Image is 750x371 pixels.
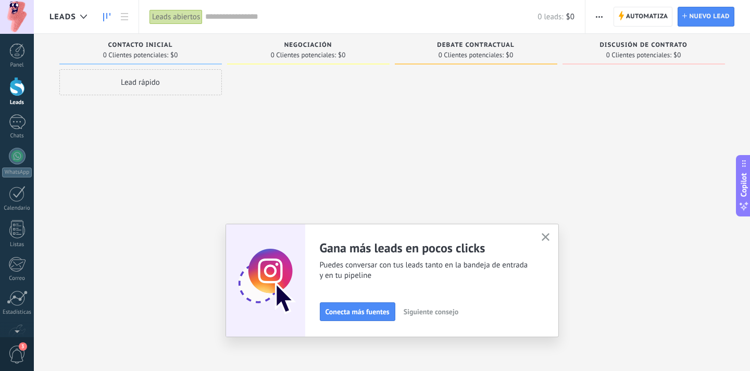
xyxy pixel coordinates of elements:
span: Contacto inicial [108,42,173,49]
button: Más [592,7,607,27]
span: Copilot [739,173,749,197]
div: WhatsApp [2,168,32,177]
span: Discusión de contrato [599,42,687,49]
a: Leads [98,7,116,27]
div: Contacto inicial [65,42,217,50]
a: Automatiza [614,7,673,27]
span: $0 [170,52,178,58]
span: Puedes conversar con tus leads tanto en la bandeja de entrada y en tu pipeline [320,260,529,281]
span: Nuevo lead [689,7,730,26]
div: Chats [2,133,32,139]
span: 0 leads: [537,12,563,22]
div: Leads [2,99,32,106]
span: Negociación [284,42,332,49]
span: Debate contractual [437,42,514,49]
a: Nuevo lead [678,7,734,27]
span: Leads [49,12,76,22]
div: Panel [2,62,32,69]
span: Siguiente consejo [404,308,458,315]
span: 0 Clientes potenciales: [606,52,671,58]
div: Lead rápido [59,69,222,95]
span: $0 [338,52,345,58]
span: $0 [673,52,681,58]
div: Correo [2,275,32,282]
div: Debate contractual [400,42,552,50]
div: Listas [2,241,32,248]
span: 3 [19,342,27,351]
button: Conecta más fuentes [320,302,395,321]
span: 0 Clientes potenciales: [439,52,504,58]
span: $0 [506,52,513,58]
div: Estadísticas [2,309,32,316]
div: Calendario [2,205,32,212]
span: $0 [566,12,574,22]
span: Automatiza [626,7,668,26]
div: Leads abiertos [149,9,203,24]
button: Siguiente consejo [399,304,463,319]
span: Conecta más fuentes [326,308,390,315]
span: 0 Clientes potenciales: [271,52,336,58]
span: 0 Clientes potenciales: [103,52,168,58]
div: Discusión de contrato [568,42,720,50]
div: Negociación [232,42,384,50]
h2: Gana más leads en pocos clicks [320,240,529,256]
a: Lista [116,7,133,27]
